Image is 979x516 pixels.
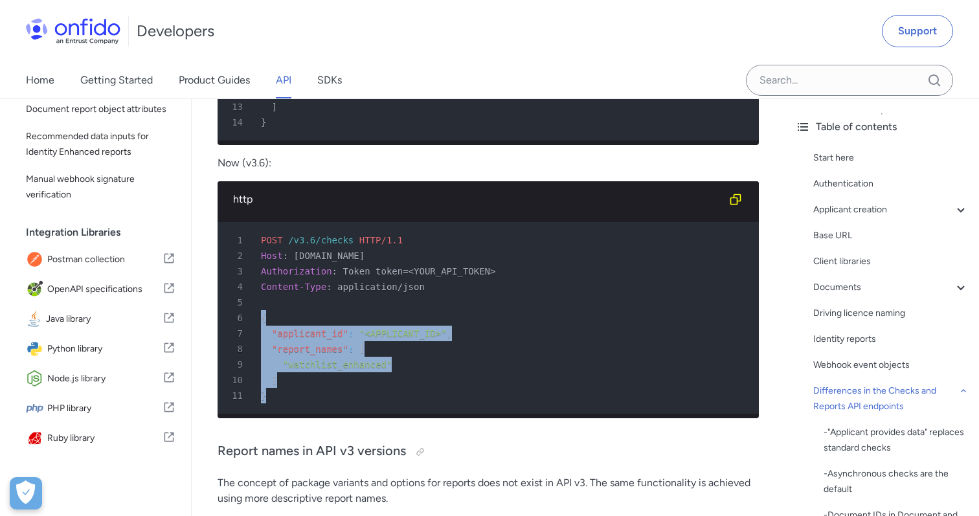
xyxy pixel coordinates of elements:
a: Product Guides [179,62,250,98]
p: The concept of package variants and options for reports does not exist in API v3. The same functi... [218,475,759,506]
a: IconRuby libraryRuby library [21,424,181,453]
span: : [348,344,354,354]
img: IconPostman collection [26,251,47,269]
input: Onfido search input field [746,65,953,96]
span: Postman collection [47,251,163,269]
span: Document report object attributes [26,102,175,117]
div: - Asynchronous checks are the default [824,466,969,497]
span: { [261,313,266,323]
a: -Asynchronous checks are the default [824,466,969,497]
a: Manual webhook signature verification [21,166,181,208]
a: Differences in the Checks and Reports API endpoints [813,383,969,414]
button: Open Preferences [10,477,42,510]
span: "report_names" [272,344,348,354]
span: : [348,328,354,339]
a: Documents [813,280,969,295]
span: } [261,117,266,128]
a: Driving licence naming [813,306,969,321]
span: "applicant_id" [272,328,348,339]
span: 8 [223,341,252,357]
span: /v3.6/checks [288,235,354,245]
a: IconJava libraryJava library [21,305,181,333]
span: Host [261,251,283,261]
a: Home [26,62,54,98]
span: Recommended data inputs for Identity Enhanced reports [26,129,175,160]
span: [DOMAIN_NAME] [294,251,365,261]
a: Webhook event objects [813,357,969,373]
img: IconPHP library [26,399,47,418]
span: OpenAPI specifications [47,280,163,298]
span: : [283,251,288,261]
div: Table of contents [795,119,969,135]
span: 10 [223,372,252,388]
span: Content-Type [261,282,326,292]
button: Copy code snippet button [723,186,748,212]
a: Document report object attributes [21,96,181,122]
span: 9 [223,357,252,372]
span: Python library [47,340,163,358]
span: ] [272,102,277,112]
a: IconPython libraryPython library [21,335,181,363]
img: IconRuby library [26,429,47,447]
span: Ruby library [47,429,163,447]
span: , [447,328,452,339]
span: PHP library [47,399,163,418]
img: IconNode.js library [26,370,47,388]
span: 3 [223,264,252,279]
a: -"Applicant provides data" replaces standard checks [824,425,969,456]
a: API [276,62,291,98]
span: Java library [46,310,163,328]
a: SDKs [317,62,342,98]
span: [ [359,344,365,354]
a: IconNode.js libraryNode.js library [21,365,181,393]
a: Getting Started [80,62,153,98]
div: Cookie Preferences [10,477,42,510]
span: : [326,282,332,292]
span: 2 [223,248,252,264]
span: ] [272,375,277,385]
span: 1 [223,232,252,248]
span: 4 [223,279,252,295]
h3: Report names in API v3 versions [218,442,759,462]
span: Token token=<YOUR_API_TOKEN> [343,266,495,276]
h1: Developers [137,21,214,41]
img: IconJava library [26,310,46,328]
span: POST [261,235,283,245]
a: Base URL [813,228,969,243]
span: 11 [223,388,252,403]
a: Support [882,15,953,47]
div: Integration Libraries [26,219,186,245]
span: } [261,390,266,401]
span: 6 [223,310,252,326]
span: "watchlist_enhanced" [283,359,392,370]
span: Node.js library [47,370,163,388]
span: 13 [223,99,252,115]
a: Client libraries [813,254,969,269]
span: application/json [337,282,425,292]
img: IconOpenAPI specifications [26,280,47,298]
a: Authentication [813,176,969,192]
a: IconOpenAPI specificationsOpenAPI specifications [21,275,181,304]
a: Applicant creation [813,202,969,218]
a: Recommended data inputs for Identity Enhanced reports [21,124,181,165]
p: Now (v3.6): [218,155,759,171]
span: Manual webhook signature verification [26,172,175,203]
a: Start here [813,150,969,166]
img: IconPython library [26,340,47,358]
div: - "Applicant provides data" replaces standard checks [824,425,969,456]
span: 14 [223,115,252,130]
a: Identity reports [813,331,969,347]
span: 5 [223,295,252,310]
span: "<APPLICANT_ID>" [359,328,447,339]
span: Authorization [261,266,332,276]
a: IconPostman collectionPostman collection [21,245,181,274]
